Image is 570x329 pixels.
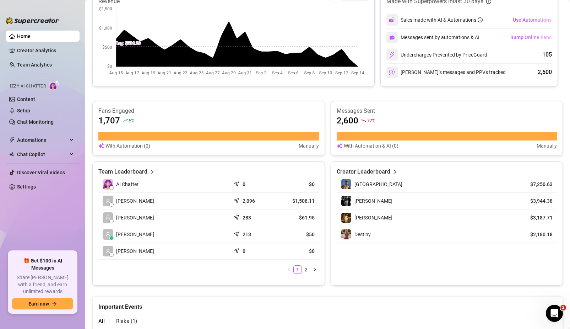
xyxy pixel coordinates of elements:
button: Bump Online Fans [510,32,552,43]
a: Chat Monitoring [17,119,54,125]
img: svg%3e [389,35,395,40]
a: 2 [302,266,310,274]
li: 2 [302,265,310,274]
span: send [234,180,241,187]
span: Destiny [354,232,371,237]
span: send [234,230,241,237]
a: Setup [17,108,30,113]
article: With Automation (0) [105,142,150,150]
article: $50 [279,231,314,238]
span: [PERSON_NAME] [116,230,154,238]
article: With Automation & AI (0) [344,142,398,150]
span: All [98,318,105,324]
span: [PERSON_NAME] [354,215,392,221]
span: right [313,267,317,272]
span: thunderbolt [9,137,15,143]
span: rise [123,118,128,123]
article: $3,187.71 [520,214,553,221]
div: 105 [542,51,552,59]
img: Destiny [341,229,351,239]
span: right [150,168,154,176]
img: svg%3e [337,142,342,150]
img: Marvin [341,196,351,206]
article: $7,250.63 [520,181,553,188]
span: left [287,267,291,272]
span: Chat Copilot [17,149,67,160]
img: izzy-ai-chatter-avatar-DDCN_rTZ.svg [103,179,113,190]
img: svg%3e [389,17,395,23]
span: fall [361,118,366,123]
button: Use Automations [512,14,552,26]
span: user [105,198,110,203]
article: $0 [279,181,314,188]
span: [PERSON_NAME] [116,197,154,205]
article: $1,508.11 [279,197,314,205]
a: Team Analytics [17,62,52,68]
div: 2,600 [538,68,552,76]
article: 283 [243,214,251,221]
img: Marvin [341,213,351,223]
article: $61.95 [279,214,314,221]
span: send [234,213,241,220]
span: Izzy AI Chatter [10,83,46,90]
span: send [234,196,241,203]
a: Creator Analytics [17,45,74,56]
button: right [310,265,319,274]
button: Earn nowarrow-right [12,298,73,309]
span: [PERSON_NAME] [116,214,154,222]
span: Share [PERSON_NAME] with a friend, and earn unlimited rewards [12,274,73,295]
div: Important Events [98,297,557,311]
article: Fans Engaged [98,107,319,115]
img: svg%3e [98,142,104,150]
span: Automations [17,134,67,146]
a: 1 [294,266,302,274]
span: [PERSON_NAME] [354,198,392,204]
img: svg%3e [389,52,395,58]
article: 0 [243,181,245,188]
a: Discover Viral Videos [17,170,65,175]
img: AI Chatter [49,80,60,90]
article: 0 [243,248,245,255]
img: logo-BBDzfeDw.svg [6,17,59,24]
span: user [105,249,110,254]
article: $3,944.38 [520,197,553,205]
span: Earn now [28,301,49,307]
article: 1,707 [98,115,120,126]
a: Settings [17,184,36,190]
iframe: Intercom live chat [546,305,563,322]
li: Next Page [310,265,319,274]
article: Manually [299,142,319,150]
span: Risks ( 1 ) [116,318,137,324]
a: Home [17,33,31,39]
span: arrow-right [52,301,57,306]
article: 213 [243,231,251,238]
li: Previous Page [285,265,293,274]
span: Use Automations [513,17,552,23]
img: svg%3e [389,69,395,75]
span: 77 % [367,117,375,124]
div: Sales made with AI & Automations [401,16,483,24]
article: 2,096 [243,197,255,205]
span: 2 [560,305,566,311]
img: Chat Copilot [9,152,14,157]
span: Bump Online Fans [510,35,552,40]
span: info-circle [478,17,483,22]
article: 2,600 [337,115,358,126]
span: [GEOGRAPHIC_DATA] [354,181,402,187]
button: left [285,265,293,274]
article: Messages Sent [337,107,557,115]
span: right [392,168,397,176]
article: Creator Leaderboard [337,168,390,176]
a: Content [17,96,35,102]
article: $2,180.18 [520,231,553,238]
img: Dallas [341,179,351,189]
article: Manually [537,142,557,150]
span: user [105,215,110,220]
span: AI Chatter [116,180,139,188]
span: 5 % [129,117,134,124]
span: user [105,232,110,237]
div: Messages sent by automations & AI [386,32,479,43]
article: Team Leaderboard [98,168,147,176]
li: 1 [293,265,302,274]
span: 🎁 Get $100 in AI Messages [12,258,73,271]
